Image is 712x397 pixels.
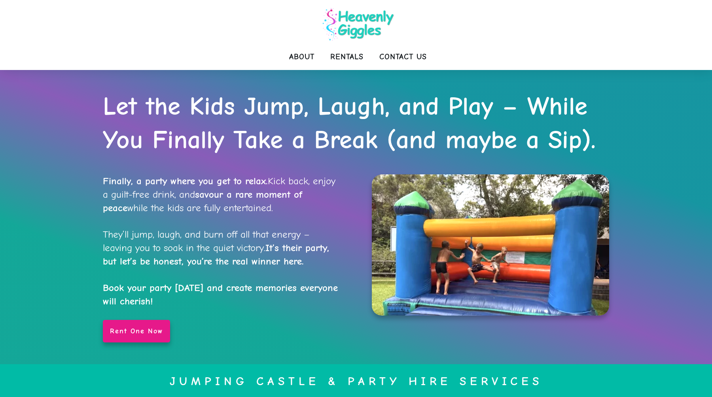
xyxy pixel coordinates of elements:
strong: Book your party [DATE] and create memories everyone will cherish! [103,282,338,307]
strong: Let the Kids Jump, Laugh, and Play – While You Finally Take a Break (and maybe a Sip). [103,92,596,155]
p: They’ll jump, laugh, and burn off all that energy – leaving you to soak in the quiet victory. [103,228,340,308]
a: Rent One Now [103,320,170,343]
strong: Finally, a party where you get to relax. [103,175,268,187]
a: About [289,49,314,65]
strong: savour a rare moment of peace [103,189,302,214]
span: Rent One Now [110,327,163,336]
p: Kick back, enjoy a guilt-free drink, and while the kids are fully entertained. [103,174,340,214]
a: Contact Us [379,49,427,65]
strong: It’s their party, but let’s be honest, you’re the real winner here. [103,242,329,267]
a: Rentals [330,49,364,65]
strong: Jumping Castle & Party Hire Services [170,374,543,388]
